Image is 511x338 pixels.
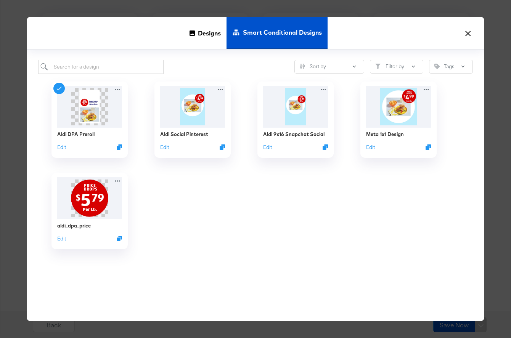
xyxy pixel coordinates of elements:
[160,131,208,138] div: Aldi Social Pinterest
[57,86,122,128] img: N2s3zNr24s799wfP_SFH3A.png
[366,144,375,151] button: Edit
[198,16,221,50] span: Designs
[117,144,122,150] svg: Duplicate
[160,86,225,128] img: kyeRxaeGhj69eT7ZRCdcFg.jpg
[370,60,423,74] button: FilterFilter by
[429,60,473,74] button: TagTags
[375,64,381,69] svg: Filter
[434,64,440,69] svg: Tag
[51,173,128,249] div: aldi_dpa_priceEditDuplicate
[117,236,122,241] svg: Duplicate
[57,235,66,242] button: Edit
[220,144,225,150] svg: Duplicate
[300,64,305,69] svg: Sliders
[366,131,404,138] div: Meta 1x1 Design
[57,131,95,138] div: Aldi DPA Preroll
[360,82,437,158] div: Meta 1x1 DesignEditDuplicate
[461,24,475,38] button: ×
[51,82,128,158] div: Aldi DPA PrerollEditDuplicate
[57,144,66,151] button: Edit
[243,16,322,49] span: Smart Conditional Designs
[57,222,91,229] div: aldi_dpa_price
[263,144,272,151] button: Edit
[366,86,431,128] img: EvKFIWEZzycIrM8KzkZ0uA.jpg
[263,86,328,128] img: mtXNO74T8LhH5FKIBPlJXA.jpg
[323,144,328,150] svg: Duplicate
[257,82,334,158] div: Aldi 9x16 Snapchat SocialEditDuplicate
[154,82,231,158] div: Aldi Social PinterestEditDuplicate
[294,60,364,74] button: SlidersSort by
[426,144,431,150] svg: Duplicate
[57,177,122,219] img: RDPk7nXk3rVv6yCV9NYJwA.png
[263,131,325,138] div: Aldi 9x16 Snapchat Social
[160,144,169,151] button: Edit
[38,60,164,74] input: Search for a design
